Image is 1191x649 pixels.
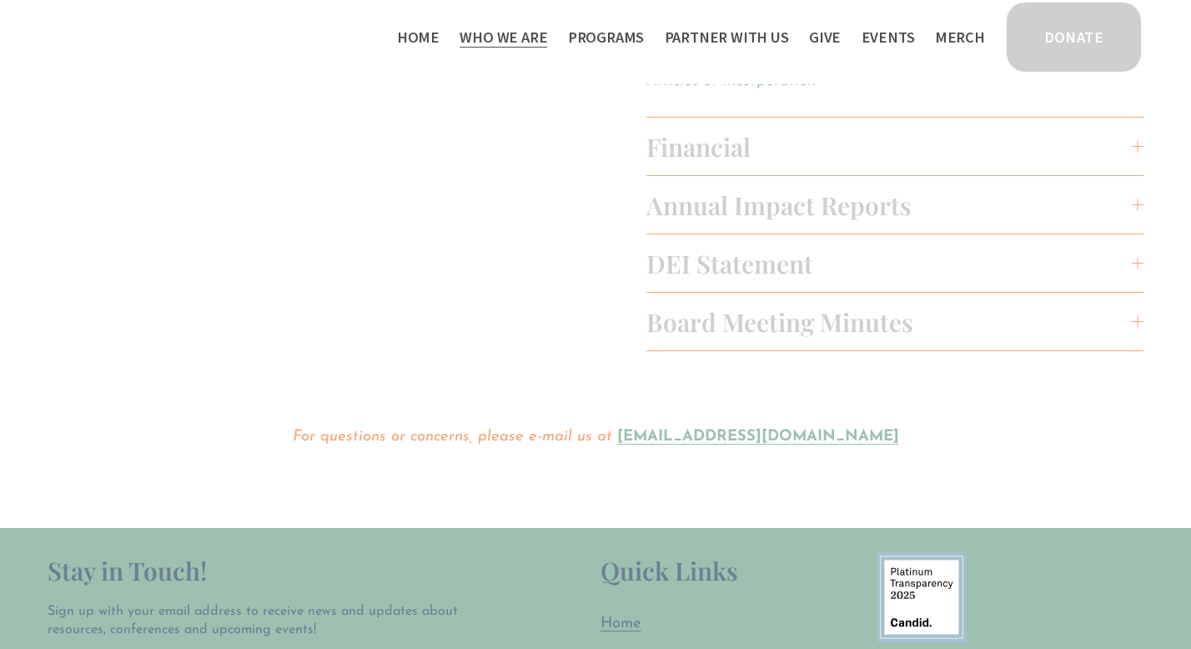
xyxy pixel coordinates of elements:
[665,23,789,51] a: folder dropdown
[601,554,738,586] span: Quick Links
[646,176,1143,234] button: Annual Impact Reports
[601,616,641,631] span: Home
[397,23,440,51] a: Home
[646,73,816,89] a: Articles of Incorporation
[646,234,1143,292] button: DEI Statement
[48,602,499,640] p: Sign up with your email address to receive news and updates about resources, conferences and upco...
[568,23,645,51] a: folder dropdown
[877,552,967,642] img: 9878580
[646,130,1132,163] span: Financial
[460,25,547,49] span: Who We Are
[935,23,985,51] a: Merch
[293,429,612,445] em: For questions or concerns, please e-mail us at
[617,429,899,445] a: [EMAIL_ADDRESS][DOMAIN_NAME]
[48,552,499,590] h2: Stay in Touch!
[646,189,1132,221] span: Annual Impact Reports
[646,247,1132,279] span: DEI Statement
[665,25,789,49] span: Partner With Us
[646,293,1143,350] button: Board Meeting Minutes
[568,25,645,49] span: Programs
[809,23,841,51] a: Give
[601,613,641,635] a: Home
[646,118,1143,175] button: Financial
[460,23,547,51] a: folder dropdown
[862,23,915,51] a: Events
[646,305,1132,338] span: Board Meeting Minutes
